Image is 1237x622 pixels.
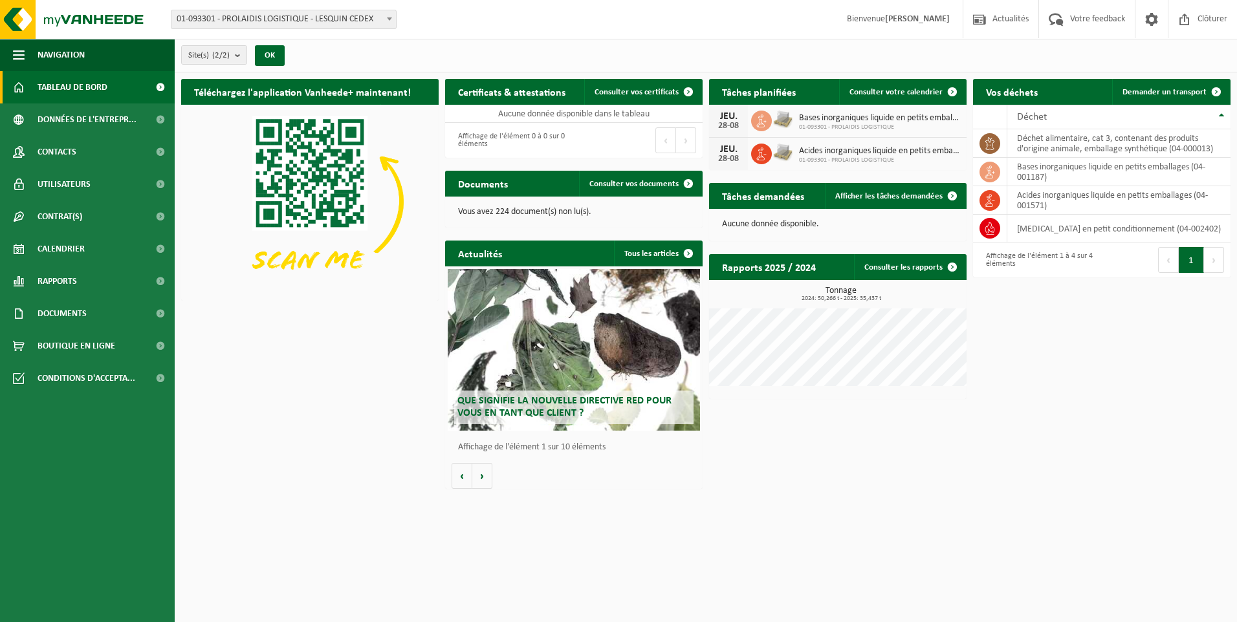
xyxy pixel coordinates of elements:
[472,463,492,489] button: Volgende
[445,171,521,196] h2: Documents
[38,362,135,394] span: Conditions d'accepta...
[709,183,817,208] h2: Tâches demandées
[452,126,567,155] div: Affichage de l'élément 0 à 0 sur 0 éléments
[38,233,85,265] span: Calendrier
[458,443,696,452] p: Affichage de l'élément 1 sur 10 éléments
[38,200,82,233] span: Contrat(s)
[38,103,137,136] span: Données de l'entrepr...
[457,396,672,418] span: Que signifie la nouvelle directive RED pour vous en tant que client ?
[716,295,967,302] span: 2024: 50,266 t - 2025: 35,437 t
[799,113,960,123] span: Bases inorganiques liquide en petits emballages
[799,156,960,164] span: 01-093301 - PROLAIDIS LOGISTIQUE
[448,269,700,431] a: Que signifie la nouvelle directive RED pour vous en tant que client ?
[1204,247,1224,273] button: Next
[589,180,679,188] span: Consulter vos documents
[772,142,794,164] img: LP-PA-00000-WDN-11
[709,254,829,279] h2: Rapports 2025 / 2024
[835,192,943,200] span: Afficher les tâches demandées
[839,79,965,105] a: Consulter votre calendrier
[1179,247,1204,273] button: 1
[722,220,954,229] p: Aucune donnée disponible.
[1017,112,1047,122] span: Déchet
[676,127,696,153] button: Next
[212,51,230,59] count: (2/2)
[772,109,794,131] img: LP-PA-00000-WDN-11
[709,79,809,104] h2: Tâches planifiées
[458,208,690,217] p: Vous avez 224 document(s) non lu(s).
[854,254,965,280] a: Consulter les rapports
[38,136,76,168] span: Contacts
[171,10,396,28] span: 01-093301 - PROLAIDIS LOGISTIQUE - LESQUIN CEDEX
[445,105,703,123] td: Aucune donnée disponible dans le tableau
[255,45,285,66] button: OK
[38,330,115,362] span: Boutique en ligne
[445,241,515,266] h2: Actualités
[716,286,967,302] h3: Tonnage
[38,39,85,71] span: Navigation
[1112,79,1229,105] a: Demander un transport
[181,79,424,104] h2: Téléchargez l'application Vanheede+ maintenant!
[1122,88,1207,96] span: Demander un transport
[1007,129,1231,158] td: déchet alimentaire, cat 3, contenant des produits d'origine animale, emballage synthétique (04-00...
[595,88,679,96] span: Consulter vos certificats
[181,45,247,65] button: Site(s)(2/2)
[38,297,87,330] span: Documents
[1158,247,1179,273] button: Previous
[973,79,1051,104] h2: Vos déchets
[181,105,439,298] img: Download de VHEPlus App
[38,168,91,200] span: Utilisateurs
[655,127,676,153] button: Previous
[825,183,965,209] a: Afficher les tâches demandées
[716,122,741,131] div: 28-08
[171,10,397,29] span: 01-093301 - PROLAIDIS LOGISTIQUE - LESQUIN CEDEX
[1007,215,1231,242] td: [MEDICAL_DATA] en petit conditionnement (04-002402)
[849,88,943,96] span: Consulter votre calendrier
[38,71,107,103] span: Tableau de bord
[38,265,77,297] span: Rapports
[614,241,701,266] a: Tous les articles
[980,246,1095,274] div: Affichage de l'élément 1 à 4 sur 4 éléments
[445,79,578,104] h2: Certificats & attestations
[885,14,950,24] strong: [PERSON_NAME]
[1007,158,1231,186] td: bases inorganiques liquide en petits emballages (04-001187)
[452,463,472,489] button: Vorige
[1007,186,1231,215] td: acides inorganiques liquide en petits emballages (04-001571)
[799,146,960,156] span: Acides inorganiques liquide en petits emballages
[584,79,701,105] a: Consulter vos certificats
[188,46,230,65] span: Site(s)
[716,111,741,122] div: JEU.
[716,144,741,155] div: JEU.
[579,171,701,197] a: Consulter vos documents
[799,123,960,131] span: 01-093301 - PROLAIDIS LOGISTIQUE
[716,155,741,164] div: 28-08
